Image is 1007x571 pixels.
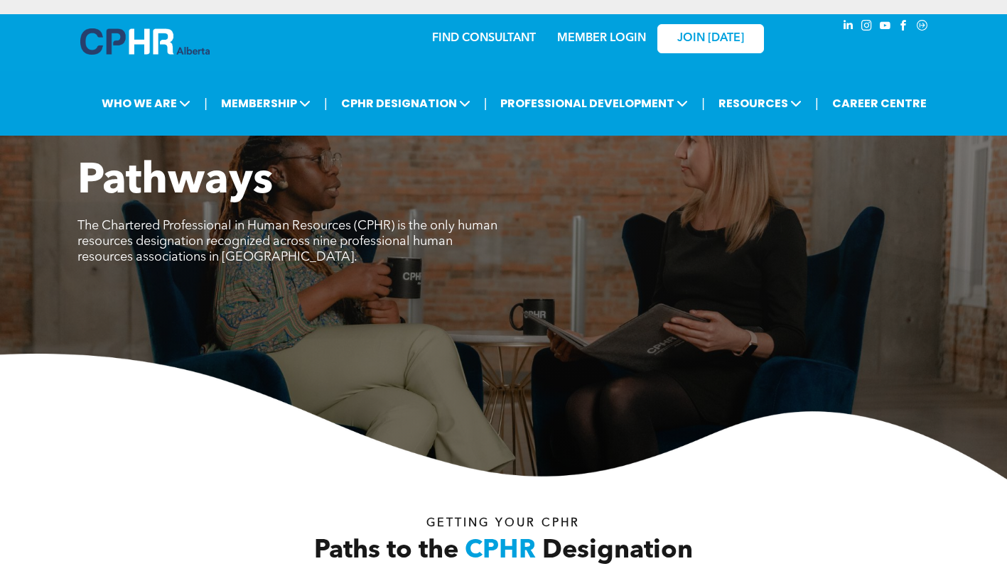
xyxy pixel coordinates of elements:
[557,33,646,44] a: MEMBER LOGIN
[484,89,488,118] li: |
[915,18,930,37] a: Social network
[77,161,273,203] span: Pathways
[828,90,931,116] a: CAREER CENTRE
[496,90,692,116] span: PROFESSIONAL DEVELOPMENT
[80,28,210,55] img: A blue and white logo for cp alberta
[432,33,536,44] a: FIND CONSULTANT
[217,90,315,116] span: MEMBERSHIP
[204,89,208,118] li: |
[701,89,705,118] li: |
[677,32,744,45] span: JOIN [DATE]
[542,538,693,564] span: Designation
[97,90,195,116] span: WHO WE ARE
[859,18,875,37] a: instagram
[426,518,580,529] span: Getting your Cphr
[878,18,893,37] a: youtube
[324,89,328,118] li: |
[896,18,912,37] a: facebook
[714,90,806,116] span: RESOURCES
[841,18,856,37] a: linkedin
[465,538,536,564] span: CPHR
[77,219,497,263] span: The Chartered Professional in Human Resources (CPHR) is the only human resources designation reco...
[815,89,819,118] li: |
[314,538,458,564] span: Paths to the
[337,90,475,116] span: CPHR DESIGNATION
[657,24,764,53] a: JOIN [DATE]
